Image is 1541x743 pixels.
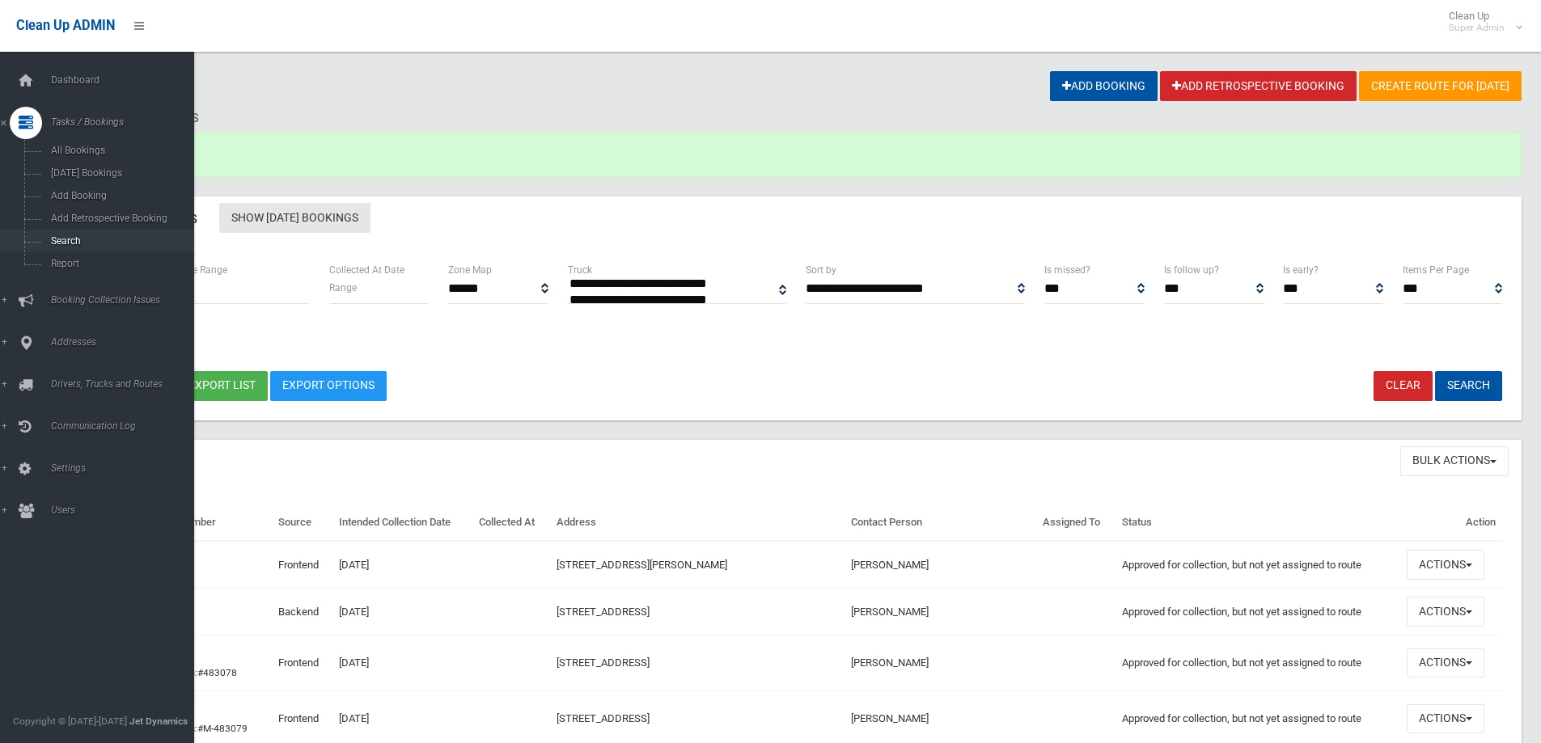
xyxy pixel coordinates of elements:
[71,132,1522,177] div: Saved photos.
[197,667,237,678] a: #483078
[1449,22,1505,34] small: Super Admin
[557,559,727,571] a: [STREET_ADDRESS][PERSON_NAME]
[1407,550,1484,580] button: Actions
[1374,371,1433,401] a: Clear
[1407,704,1484,734] button: Actions
[46,462,206,474] span: Settings
[46,116,206,128] span: Tasks / Bookings
[139,723,250,734] small: Companions:
[1050,71,1158,101] a: Add Booking
[1116,504,1399,542] th: Status
[46,294,206,306] span: Booking Collection Issues
[557,606,650,618] a: [STREET_ADDRESS]
[272,635,332,691] td: Frontend
[46,378,206,390] span: Drivers, Trucks and Routes
[1116,589,1399,635] td: Approved for collection, but not yet assigned to route
[46,504,206,516] span: Users
[133,504,272,542] th: Booking Number
[845,635,1037,691] td: [PERSON_NAME]
[46,74,206,86] span: Dashboard
[332,589,472,635] td: [DATE]
[1435,371,1502,401] button: Search
[1407,648,1484,678] button: Actions
[472,504,550,542] th: Collected At
[176,371,268,401] button: Export list
[46,167,193,179] span: [DATE] Bookings
[845,541,1037,588] td: [PERSON_NAME]
[568,261,592,279] label: Truck
[550,504,845,542] th: Address
[332,504,472,542] th: Intended Collection Date
[1036,504,1116,542] th: Assigned To
[46,190,193,201] span: Add Booking
[272,541,332,588] td: Frontend
[1116,635,1399,691] td: Approved for collection, but not yet assigned to route
[46,213,193,224] span: Add Retrospective Booking
[557,656,650,669] a: [STREET_ADDRESS]
[46,420,206,432] span: Communication Log
[332,541,472,588] td: [DATE]
[332,635,472,691] td: [DATE]
[845,589,1037,635] td: [PERSON_NAME]
[1359,71,1522,101] a: Create route for [DATE]
[270,371,387,401] a: Export Options
[557,712,650,724] a: [STREET_ADDRESS]
[272,589,332,635] td: Backend
[272,504,332,542] th: Source
[1441,10,1521,34] span: Clean Up
[129,716,188,727] strong: Jet Dynamics
[197,723,248,734] a: #M-483079
[845,504,1037,542] th: Contact Person
[1116,541,1399,588] td: Approved for collection, but not yet assigned to route
[46,336,206,348] span: Addresses
[46,235,193,247] span: Search
[1400,446,1509,476] button: Bulk Actions
[46,258,193,269] span: Report
[1407,597,1484,627] button: Actions
[13,716,127,727] span: Copyright © [DATE]-[DATE]
[219,203,370,233] a: Show [DATE] Bookings
[16,18,115,33] span: Clean Up ADMIN
[46,145,193,156] span: All Bookings
[1160,71,1357,101] a: Add Retrospective Booking
[1400,504,1502,542] th: Action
